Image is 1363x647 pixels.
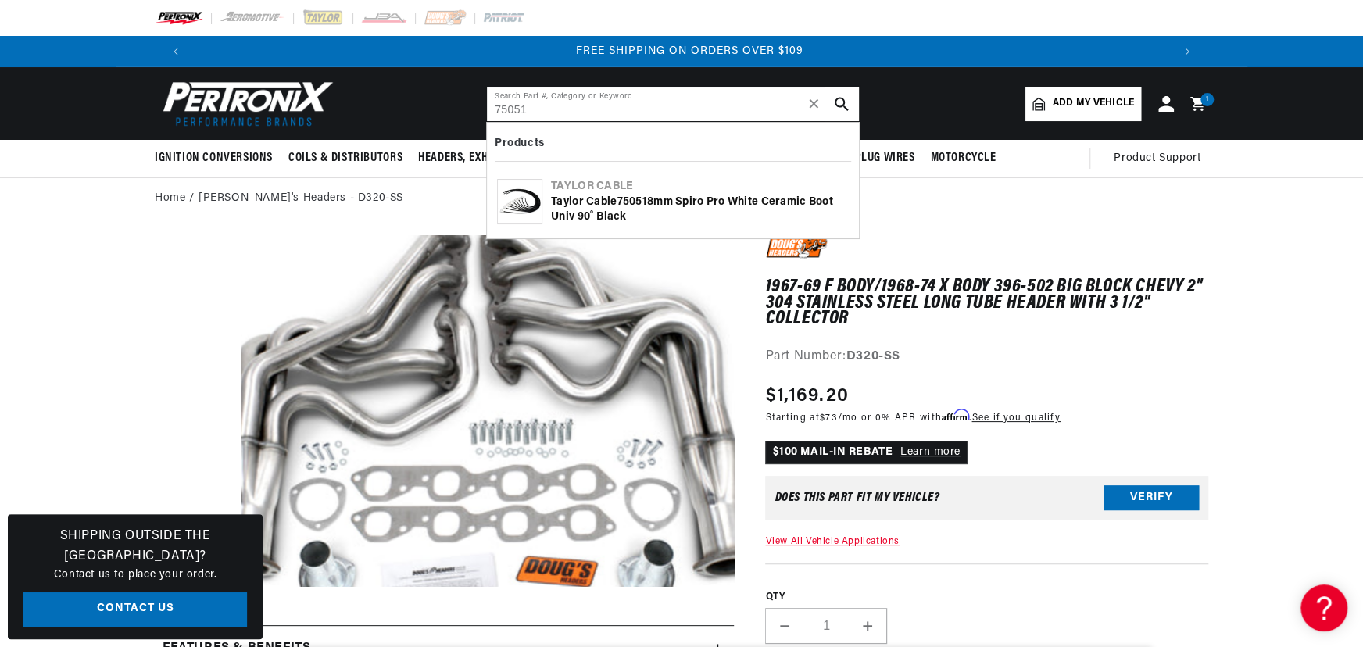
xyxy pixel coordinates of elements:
[775,492,939,504] div: Does This part fit My vehicle?
[281,140,410,177] summary: Coils & Distributors
[23,527,247,567] h3: Shipping Outside the [GEOGRAPHIC_DATA]?
[576,45,803,57] span: FREE SHIPPING ON ORDERS OVER $109
[1025,87,1141,121] a: Add my vehicle
[199,43,1179,60] div: 3 of 3
[1172,36,1203,67] button: Translation missing: en.sections.announcements.next_announcement
[1114,140,1208,177] summary: Product Support
[155,190,185,207] a: Home
[155,140,281,177] summary: Ignition Conversions
[487,87,859,121] input: Search Part #, Category or Keyword
[116,36,1247,67] slideshow-component: Translation missing: en.sections.announcements.announcement_bar
[765,591,1208,604] label: QTY
[155,235,734,595] media-gallery: Gallery Viewer
[155,77,334,130] img: Pertronix
[820,413,838,423] span: $73
[551,195,849,225] div: Taylor Cable 8mm Spiro Pro White Ceramic Boot Univ 90˚ Black
[930,150,996,166] span: Motorcycle
[495,138,544,149] b: Products
[1114,150,1200,167] span: Product Support
[765,279,1208,327] h1: 1967-69 F Body/1968-74 X Body 396-502 Big Block Chevy 2" 304 Stainless Steel Long Tube Header wit...
[765,382,849,410] span: $1,169.20
[199,190,403,207] a: [PERSON_NAME]'s Headers - D320-SS
[846,350,900,363] strong: D320-SS
[155,190,1208,207] nav: breadcrumbs
[617,196,646,208] b: 75051
[155,150,273,166] span: Ignition Conversions
[1053,96,1134,111] span: Add my vehicle
[765,537,899,546] a: View All Vehicle Applications
[820,150,915,166] span: Spark Plug Wires
[498,180,542,223] img: Taylor Cable 75051 8mm Spiro Pro White Ceramic Boot Univ 90˚ Black
[765,441,967,464] p: $100 MAIL-IN REBATE
[971,413,1060,423] a: See if you qualify - Learn more about Affirm Financing (opens in modal)
[418,150,601,166] span: Headers, Exhausts & Components
[1104,485,1199,510] button: Verify
[551,179,849,195] div: Taylor Cable
[1206,93,1209,106] span: 1
[825,87,859,121] button: search button
[160,36,191,67] button: Translation missing: en.sections.announcements.previous_announcement
[199,43,1179,60] div: Announcement
[922,140,1003,177] summary: Motorcycle
[765,410,1060,425] p: Starting at /mo or 0% APR with .
[812,140,923,177] summary: Spark Plug Wires
[288,150,402,166] span: Coils & Distributors
[23,567,247,584] p: Contact us to place your order.
[23,592,247,627] a: Contact Us
[410,140,609,177] summary: Headers, Exhausts & Components
[942,409,969,421] span: Affirm
[765,347,1208,367] div: Part Number:
[900,446,961,458] a: Learn more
